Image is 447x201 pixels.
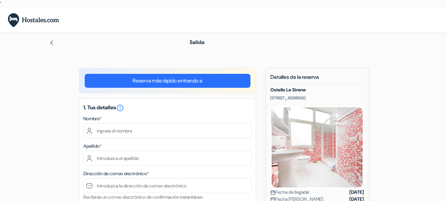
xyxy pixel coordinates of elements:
h5: 1. Tus detalles [83,104,252,112]
span: Fecha de llegada: [270,189,310,196]
strong: [DATE] [349,189,364,196]
h5: Ostello Le Sirene [270,87,364,93]
label: Nombre [83,115,102,122]
input: Introduzca el apellido [83,151,252,166]
label: Apellido [83,143,102,150]
h5: Detalles de la reserva [270,74,364,84]
img: Hostales.com [8,13,59,27]
label: Dirección de correo electrónico [83,170,149,177]
span: Salida [190,39,204,46]
img: left_arrow.svg [49,40,54,45]
small: Recibirás un correo electrónico de confirmación instantáneo [83,194,203,200]
p: [STREET_ADDRESS] [270,95,364,101]
a: Reserva más rápido entrando a [85,74,250,88]
i: error_outline [116,104,124,112]
img: calendar.svg [270,190,275,195]
a: error_outline [116,104,124,111]
input: Introduzca la dirección de correo electrónico [83,178,252,193]
input: Ingrese el nombre [83,123,252,138]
